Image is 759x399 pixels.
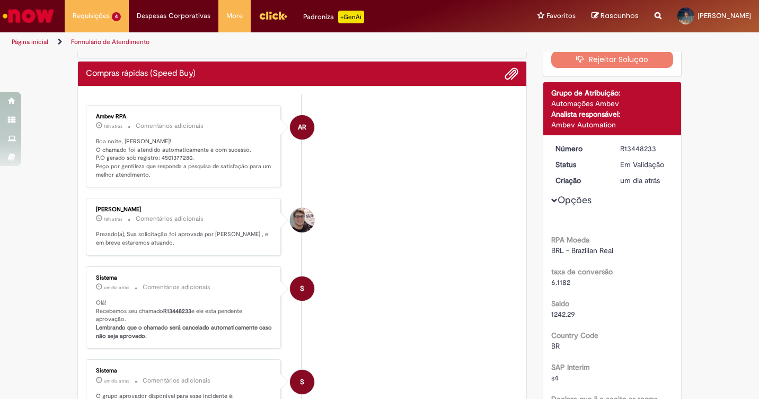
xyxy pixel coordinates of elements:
[8,32,498,52] ul: Trilhas de página
[551,235,589,245] b: RPA Moeda
[104,123,122,129] span: 18h atrás
[551,299,569,308] b: Saldo
[96,299,272,341] p: Olá! Recebemos seu chamado e ele esta pendente aprovação.
[592,11,639,21] a: Rascunhos
[12,38,48,46] a: Página inicial
[104,284,129,291] span: um dia atrás
[698,11,751,20] span: [PERSON_NAME]
[143,376,210,385] small: Comentários adicionais
[86,69,196,79] h2: Compras rápidas (Speed Buy) Histórico de tíquete
[104,216,122,222] time: 26/08/2025 20:11:33
[551,109,674,119] div: Analista responsável:
[620,175,669,186] div: 26/08/2025 13:01:49
[620,176,660,185] span: um dia atrás
[163,307,191,315] b: R13448233
[96,137,272,179] p: Boa noite, [PERSON_NAME]! O chamado foi atendido automaticamente e com sucesso. P.O gerado sob re...
[96,206,272,213] div: [PERSON_NAME]
[290,370,314,394] div: System
[290,276,314,301] div: System
[546,11,576,21] span: Favoritos
[548,175,613,186] dt: Criação
[104,216,122,222] span: 18h atrás
[551,309,575,319] span: 1242.29
[96,368,272,374] div: Sistema
[96,275,272,281] div: Sistema
[104,378,129,384] span: um dia atrás
[112,12,121,21] span: 4
[300,369,304,395] span: S
[548,143,613,154] dt: Número
[551,119,674,130] div: Ambev Automation
[551,341,560,351] span: BR
[551,373,559,383] span: s4
[551,277,570,287] span: 6.1182
[96,324,273,340] b: Lembrando que o chamado será cancelado automaticamente caso não seja aprovado.
[505,67,518,81] button: Adicionar anexos
[136,122,204,131] small: Comentários adicionais
[551,98,674,109] div: Automações Ambev
[551,51,674,68] button: Rejeitar Solução
[303,11,364,23] div: Padroniza
[96,114,272,120] div: Ambev RPA
[73,11,110,21] span: Requisições
[71,38,149,46] a: Formulário de Atendimento
[104,284,129,291] time: 26/08/2025 13:02:00
[548,159,613,170] dt: Status
[551,267,613,276] b: taxa de conversão
[226,11,243,21] span: More
[620,159,669,170] div: Em Validação
[601,11,639,21] span: Rascunhos
[1,5,56,27] img: ServiceNow
[143,283,210,292] small: Comentários adicionais
[338,11,364,23] p: +GenAi
[104,378,129,384] time: 26/08/2025 13:01:57
[290,115,314,140] div: Ambev RPA
[298,115,306,140] span: AR
[136,214,204,223] small: Comentários adicionais
[551,362,590,372] b: SAP Interim
[96,230,272,247] p: Prezado(a), Sua solicitação foi aprovada por [PERSON_NAME] , e em breve estaremos atuando.
[551,246,613,255] span: BRL - Brazilian Real
[551,88,674,98] div: Grupo de Atribuição:
[137,11,210,21] span: Despesas Corporativas
[300,276,304,301] span: S
[104,123,122,129] time: 26/08/2025 20:14:45
[620,143,669,154] div: R13448233
[259,7,287,23] img: click_logo_yellow_360x200.png
[551,331,598,340] b: Country Code
[290,208,314,232] div: Arthur Troller Guilhermano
